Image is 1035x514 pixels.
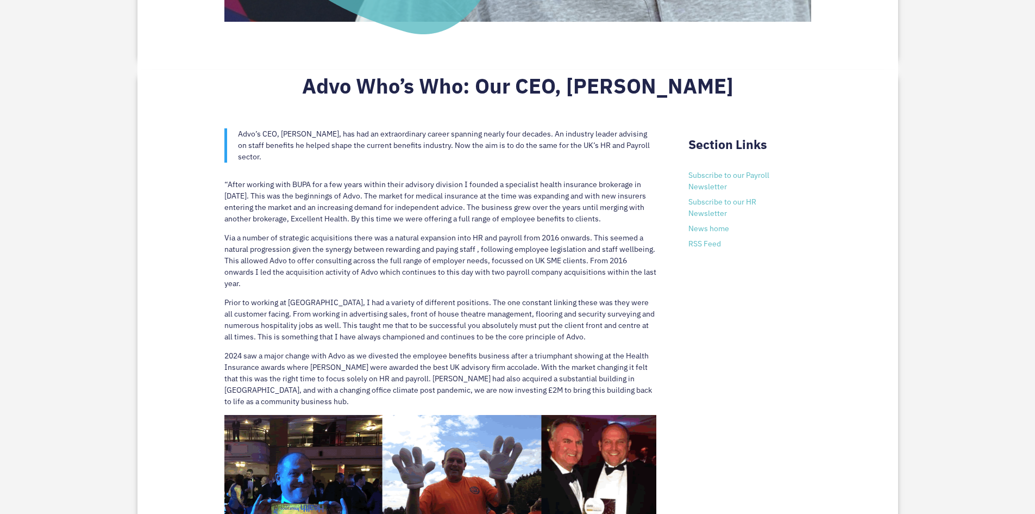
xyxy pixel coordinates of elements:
a: RSS Feed [688,239,721,249]
p: Advo’s CEO, [PERSON_NAME], has had an extraordinary career spanning nearly four decades. An indus... [238,128,656,163]
h2: Advo Who’s Who: Our CEO, [PERSON_NAME] [224,73,811,104]
p: Via a number of strategic acquisitions there was a natural expansion into HR and payroll from 201... [224,232,656,297]
h2: Section Links [688,137,811,158]
a: Subscribe to our HR Newsletter [688,197,756,218]
a: News home [688,224,729,233]
p: 2024 saw a major change with Advo as we divested the employee benefits business after a triumphan... [224,350,656,415]
p: Prior to working at [GEOGRAPHIC_DATA], I had a variety of different positions. The one constant l... [224,297,656,350]
a: Subscribe to our Payroll Newsletter [688,170,769,191]
p: “After working with BUPA for a few years within their advisory division I founded a specialist he... [224,179,656,232]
